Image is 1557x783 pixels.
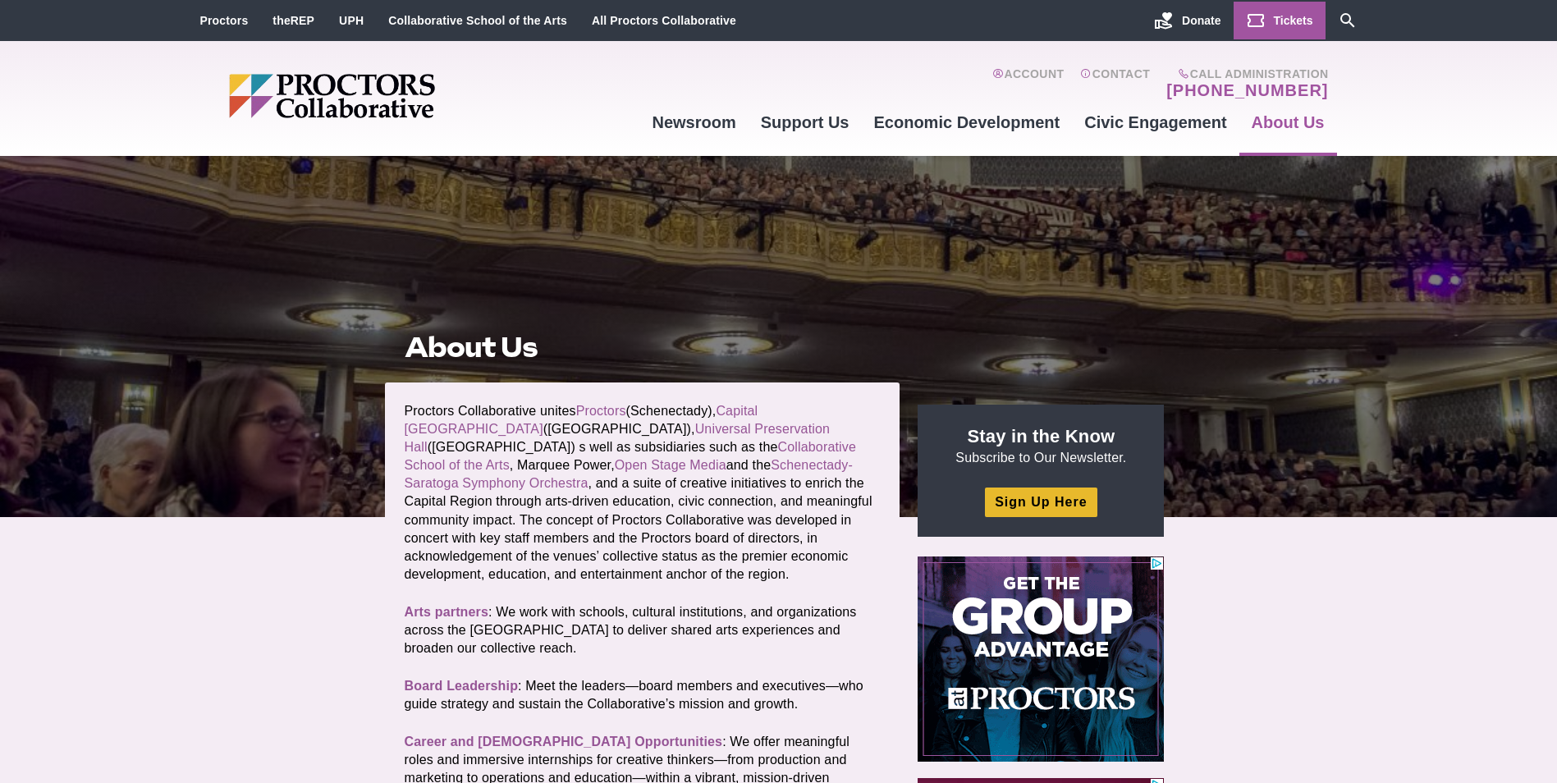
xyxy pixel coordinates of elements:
[405,735,723,749] a: Career and [DEMOGRAPHIC_DATA] Opportunities
[405,677,881,713] p: : Meet the leaders—board members and executives—who guide strategy and sustain the Collaborative’...
[272,14,314,27] a: theREP
[339,14,364,27] a: UPH
[992,67,1064,100] a: Account
[1274,14,1313,27] span: Tickets
[968,426,1115,446] strong: Stay in the Know
[862,100,1073,144] a: Economic Development
[405,402,881,584] p: Proctors Collaborative unites (Schenectady), ([GEOGRAPHIC_DATA]), ([GEOGRAPHIC_DATA]) s well as s...
[1234,2,1326,39] a: Tickets
[985,488,1097,516] a: Sign Up Here
[1182,14,1220,27] span: Donate
[1166,80,1328,100] a: [PHONE_NUMBER]
[639,100,748,144] a: Newsroom
[405,603,881,657] p: : We work with schools, cultural institutions, and organizations across the [GEOGRAPHIC_DATA] to ...
[1142,2,1233,39] a: Donate
[229,74,561,118] img: Proctors logo
[1080,67,1150,100] a: Contact
[1239,100,1337,144] a: About Us
[1326,2,1370,39] a: Search
[615,458,726,472] a: Open Stage Media
[592,14,736,27] a: All Proctors Collaborative
[1072,100,1239,144] a: Civic Engagement
[388,14,567,27] a: Collaborative School of the Arts
[576,404,626,418] a: Proctors
[749,100,862,144] a: Support Us
[405,605,489,619] a: Arts partners
[937,424,1144,467] p: Subscribe to Our Newsletter.
[200,14,249,27] a: Proctors
[918,556,1164,762] iframe: Advertisement
[405,332,881,363] h1: About Us
[1161,67,1328,80] span: Call Administration
[405,679,519,693] a: Board Leadership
